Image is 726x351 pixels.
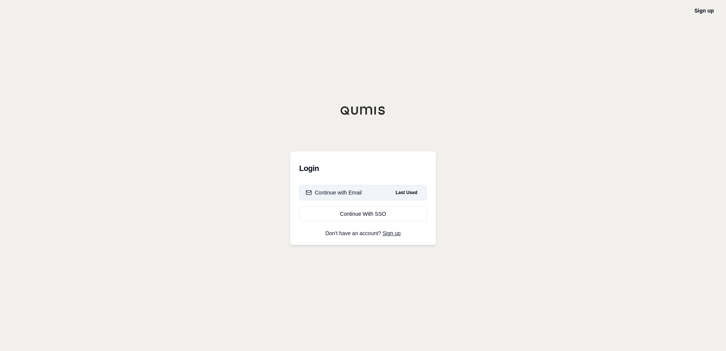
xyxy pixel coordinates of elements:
[299,231,427,236] p: Don't have an account?
[299,161,427,176] h3: Login
[306,210,420,218] div: Continue With SSO
[340,106,386,115] img: Qumis
[299,185,427,200] button: Continue with EmailLast Used
[383,230,401,236] a: Sign up
[694,8,714,14] a: Sign up
[299,206,427,221] a: Continue With SSO
[393,188,420,197] span: Last Used
[306,189,362,196] div: Continue with Email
